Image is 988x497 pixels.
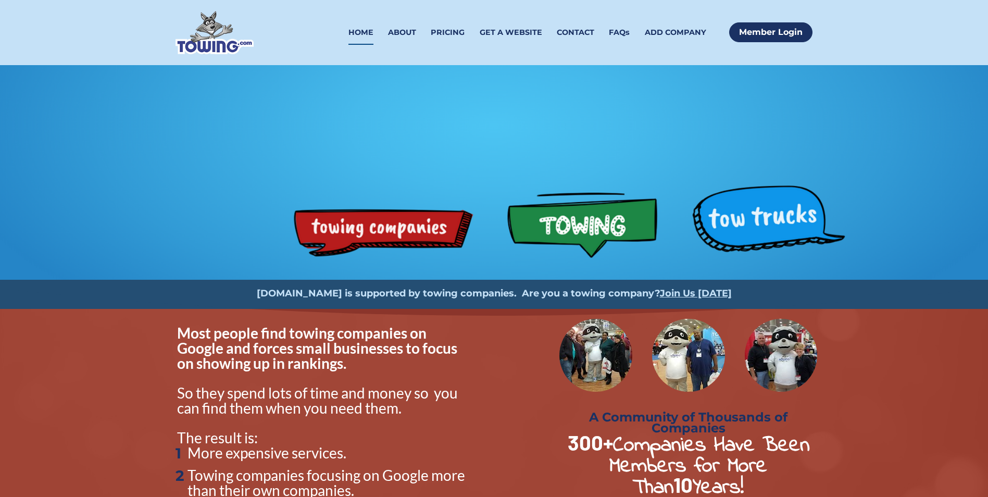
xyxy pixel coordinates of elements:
span: More expensive services. [187,444,346,462]
a: GET A WEBSITE [480,20,542,45]
a: ADD COMPANY [645,20,706,45]
strong: Companies Have Been [613,430,809,461]
span: The result is: [177,429,258,446]
a: ABOUT [388,20,416,45]
a: PRICING [431,20,465,45]
a: HOME [348,20,373,45]
a: Member Login [729,22,812,42]
strong: [DOMAIN_NAME] is supported by towing companies. Are you a towing company? [257,288,660,299]
strong: A Community of Thousands of Companies [589,409,791,436]
span: Most people find towing companies on Google and forces small businesses to focus on showing up in... [177,324,460,372]
a: CONTACT [557,20,594,45]
span: So they spend lots of time and money so you can find them when you need them. [177,384,460,417]
a: Join Us [DATE] [660,288,732,299]
a: FAQs [609,20,630,45]
strong: 300+ [568,430,613,455]
img: Towing.com Logo [176,11,254,54]
strong: 10 [673,472,693,497]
